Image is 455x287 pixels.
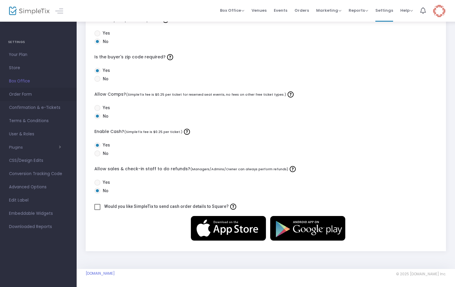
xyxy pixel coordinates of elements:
span: Terms & Conditions [9,117,68,125]
label: Allow sales & check-in staff to do refunds? [94,165,438,174]
span: Reports [349,8,368,13]
span: Embeddable Widgets [9,210,68,218]
span: Downloaded Reports [9,223,68,231]
img: question-mark [167,54,173,60]
span: Yes [100,105,110,111]
label: Allow Comps? [94,90,438,99]
span: Marketing [316,8,341,13]
span: Events [274,3,287,18]
span: © 2025 [DOMAIN_NAME] Inc. [396,272,446,276]
span: Order Form [9,91,68,98]
span: Yes [100,30,110,36]
span: No [100,113,108,119]
span: User & Roles [9,130,68,138]
button: Plugins [9,145,61,150]
span: Yes [100,142,110,148]
span: No [100,76,108,82]
span: Venues [252,3,267,18]
span: No [100,150,108,157]
span: Box Office [9,77,68,85]
h4: SETTINGS [8,36,69,48]
img: question-mark [184,129,190,135]
span: CSS/Design Edits [9,157,68,165]
img: question-mark [230,204,236,210]
span: Conversion Tracking Code [9,170,68,178]
span: Box Office [220,8,244,13]
span: Advanced Options [9,183,68,191]
span: No [100,188,108,194]
span: Settings [375,3,393,18]
span: Yes [100,179,110,186]
img: question-mark [288,91,294,97]
span: Yes [100,67,110,74]
a: [DOMAIN_NAME] [86,271,115,276]
span: Help [400,8,413,13]
span: Your Plan [9,51,68,59]
span: Confirmation & e-Tickets [9,104,68,112]
label: Enable Cash? [94,127,438,136]
label: Is the buyer's zip code required? [94,53,438,62]
span: (SimpleTix fee is $0.25 per ticket.) [124,129,182,134]
label: Would you like SimpleTix to send cash order details to Square? [104,202,238,211]
span: Store [9,64,68,72]
span: (SimpleTix fee is $0.25 per ticket for reserved seat events, no fees on other free ticket types.) [126,92,286,97]
span: Edit Label [9,196,68,204]
img: question-mark [290,166,296,172]
span: (Managers/Admins/Owner can always perform refunds) [190,167,288,171]
span: Orders [295,3,309,18]
span: No [100,39,108,45]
